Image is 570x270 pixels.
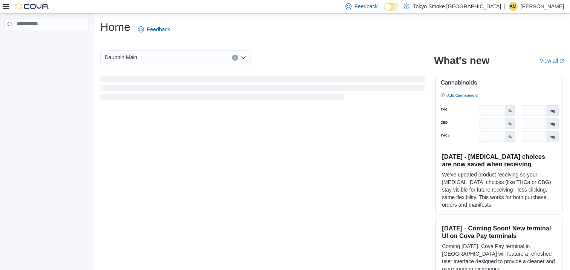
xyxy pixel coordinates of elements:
a: Feedback [135,22,173,37]
nav: Complex example [5,32,89,50]
p: | [504,2,506,11]
span: Feedback [147,26,170,33]
a: View allExternal link [540,58,564,64]
h1: Home [100,20,130,35]
span: Loading [100,77,425,101]
p: Tokyo Smoke [GEOGRAPHIC_DATA] [413,2,501,11]
svg: External link [559,59,564,63]
span: Dauphin Main [105,53,137,62]
img: Cova [15,3,49,10]
div: Ashley Mousseau [509,2,518,11]
span: AM [510,2,517,11]
span: Feedback [355,3,377,10]
h3: [DATE] - Coming Soon! New terminal UI on Cova Pay terminals [442,224,556,239]
p: [PERSON_NAME] [521,2,564,11]
h3: [DATE] - [MEDICAL_DATA] choices are now saved when receiving [442,153,556,168]
input: Dark Mode [384,3,400,11]
button: Open list of options [240,55,246,61]
p: We've updated product receiving so your [MEDICAL_DATA] choices (like THCa or CBG) stay visible fo... [442,171,556,209]
h2: What's new [434,55,489,67]
button: Clear input [232,55,238,61]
